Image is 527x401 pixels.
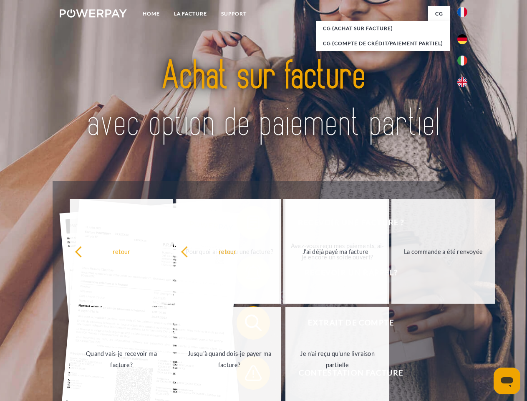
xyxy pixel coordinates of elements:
img: en [457,77,467,87]
div: Quand vais-je recevoir ma facture? [75,348,169,371]
a: CG (achat sur facture) [316,21,450,36]
div: Jusqu'à quand dois-je payer ma facture? [182,348,276,371]
img: fr [457,7,467,17]
img: it [457,56,467,66]
a: Support [214,6,254,21]
div: Je n'ai reçu qu'une livraison partielle [290,348,384,371]
div: retour [75,246,169,257]
a: CG [428,6,450,21]
a: Home [136,6,167,21]
img: de [457,34,467,44]
iframe: Bouton de lancement de la fenêtre de messagerie [494,368,520,394]
img: logo-powerpay-white.svg [60,9,127,18]
div: J'ai déjà payé ma facture [288,246,382,257]
div: La commande a été renvoyée [396,246,490,257]
div: retour [181,246,275,257]
img: title-powerpay_fr.svg [80,40,447,160]
a: CG (Compte de crédit/paiement partiel) [316,36,450,51]
a: LA FACTURE [167,6,214,21]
